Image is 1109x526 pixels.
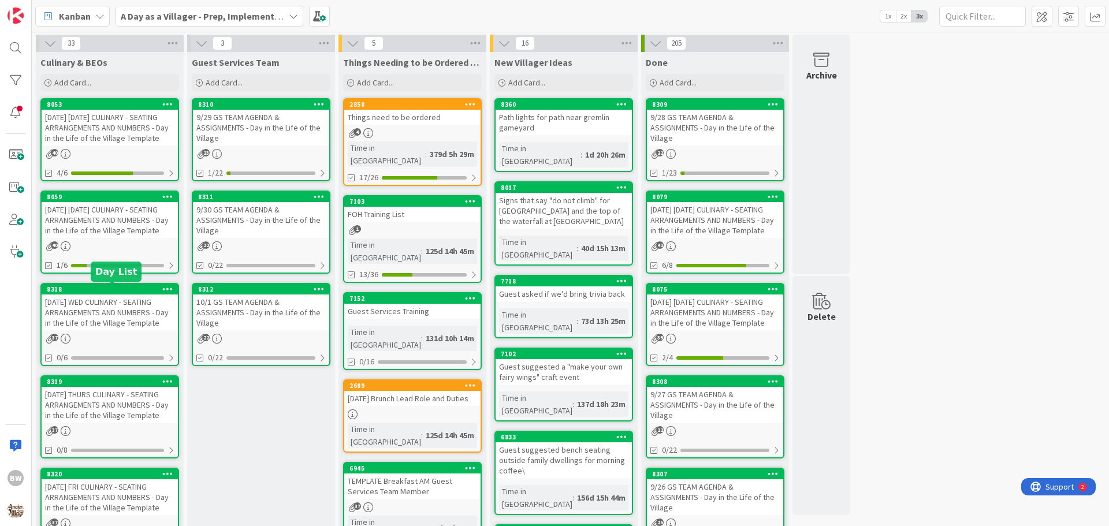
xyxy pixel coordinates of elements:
[344,196,481,207] div: 7103
[880,10,896,22] span: 1x
[42,284,178,330] div: 8318[DATE] WED CULINARY - SEATING ARRANGEMENTS AND NUMBERS - Day in the Life of the Village Template
[496,276,632,301] div: 7718Guest asked if we'd bring trivia back
[572,491,574,504] span: :
[348,423,421,448] div: Time in [GEOGRAPHIC_DATA]
[496,442,632,478] div: Guest suggested bench seating outside family dwellings for morning coffee\
[652,100,783,109] div: 8309
[652,193,783,201] div: 8079
[496,276,632,286] div: 7718
[582,148,628,161] div: 1d 20h 26m
[647,376,783,387] div: 8308
[193,202,329,238] div: 9/30 GS TEAM AGENDA & ASSIGNMENTS - Day in the Life of the Village
[42,376,178,387] div: 8319
[202,241,210,249] span: 22
[344,293,481,319] div: 7152Guest Services Training
[344,99,481,125] div: 2858Things need to be ordered
[496,349,632,359] div: 7102
[660,77,697,88] span: Add Card...
[425,148,427,161] span: :
[421,429,423,442] span: :
[496,110,632,135] div: Path lights for path near gremlin gameyard
[344,391,481,406] div: [DATE] Brunch Lead Role and Duties
[647,192,783,238] div: 8079[DATE] [DATE] CULINARY - SEATING ARRANGEMENTS AND NUMBERS - Day in the Life of the Village Te...
[499,308,576,334] div: Time in [GEOGRAPHIC_DATA]
[496,286,632,301] div: Guest asked if we'd bring trivia back
[193,110,329,146] div: 9/29 GS TEAM AGENDA & ASSIGNMENTS - Day in the Life of the Village
[344,463,481,473] div: 6945
[501,100,632,109] div: 8360
[647,376,783,423] div: 83089/27 GS TEAM AGENDA & ASSIGNMENTS - Day in the Life of the Village
[515,36,535,50] span: 16
[647,99,783,110] div: 8309
[576,242,578,255] span: :
[499,391,572,417] div: Time in [GEOGRAPHIC_DATA]
[344,99,481,110] div: 2858
[344,293,481,304] div: 7152
[57,352,68,364] span: 0/6
[51,518,58,526] span: 37
[348,238,421,264] div: Time in [GEOGRAPHIC_DATA]
[344,473,481,499] div: TEMPLATE Breakfast AM Guest Services Team Member
[494,57,572,68] span: New Villager Ideas
[656,426,664,434] span: 22
[496,432,632,442] div: 6833
[662,167,677,179] span: 1/23
[42,99,178,110] div: 8053
[54,77,91,88] span: Add Card...
[939,6,1026,27] input: Quick Filter...
[344,380,481,391] div: 2689
[807,309,836,323] div: Delete
[349,464,481,472] div: 6945
[193,294,329,330] div: 10/1 GS TEAM AGENDA & ASSIGNMENTS - Day in the Life of the Village
[646,57,668,68] span: Done
[496,432,632,478] div: 6833Guest suggested bench seating outside family dwellings for morning coffee\
[499,142,580,167] div: Time in [GEOGRAPHIC_DATA]
[51,149,58,156] span: 40
[647,469,783,479] div: 8307
[667,36,686,50] span: 205
[359,268,378,281] span: 13/36
[580,148,582,161] span: :
[501,277,632,285] div: 7718
[353,128,361,136] span: 4
[192,57,280,68] span: Guest Services Team
[193,284,329,330] div: 831210/1 GS TEAM AGENDA & ASSIGNMENTS - Day in the Life of the Village
[213,36,232,50] span: 3
[647,479,783,515] div: 9/26 GS TEAM AGENDA & ASSIGNMENTS - Day in the Life of the Village
[421,245,423,258] span: :
[344,463,481,499] div: 6945TEMPLATE Breakfast AM Guest Services Team Member
[60,5,63,14] div: 2
[647,99,783,146] div: 83099/28 GS TEAM AGENDA & ASSIGNMENTS - Day in the Life of the Village
[911,10,927,22] span: 3x
[47,378,178,386] div: 8319
[42,294,178,330] div: [DATE] WED CULINARY - SEATING ARRANGEMENTS AND NUMBERS - Day in the Life of the Village Template
[572,398,574,411] span: :
[121,10,327,22] b: A Day as a Villager - Prep, Implement and Execute
[42,192,178,238] div: 8059[DATE] [DATE] CULINARY - SEATING ARRANGEMENTS AND NUMBERS - Day in the Life of the Village Te...
[208,167,223,179] span: 1/22
[647,110,783,146] div: 9/28 GS TEAM AGENDA & ASSIGNMENTS - Day in the Life of the Village
[647,192,783,202] div: 8079
[508,77,545,88] span: Add Card...
[42,469,178,515] div: 8320[DATE] FRI CULINARY - SEATING ARRANGEMENTS AND NUMBERS - Day in the Life of the Village Template
[344,110,481,125] div: Things need to be ordered
[61,36,81,50] span: 33
[349,382,481,390] div: 2689
[496,99,632,110] div: 8360
[499,485,572,510] div: Time in [GEOGRAPHIC_DATA]
[193,284,329,294] div: 8312
[652,470,783,478] div: 8307
[349,100,481,109] div: 2858
[501,350,632,358] div: 7102
[496,349,632,385] div: 7102Guest suggested a "make your own fairy wings" craft event
[8,8,24,24] img: Visit kanbanzone.com
[652,378,783,386] div: 8308
[806,68,837,82] div: Archive
[42,202,178,238] div: [DATE] [DATE] CULINARY - SEATING ARRANGEMENTS AND NUMBERS - Day in the Life of the Village Template
[496,99,632,135] div: 8360Path lights for path near gremlin gameyard
[193,99,329,110] div: 8310
[423,245,477,258] div: 125d 14h 45m
[647,469,783,515] div: 83079/26 GS TEAM AGENDA & ASSIGNMENTS - Day in the Life of the Village
[647,387,783,423] div: 9/27 GS TEAM AGENDA & ASSIGNMENTS - Day in the Life of the Village
[656,518,664,526] span: 25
